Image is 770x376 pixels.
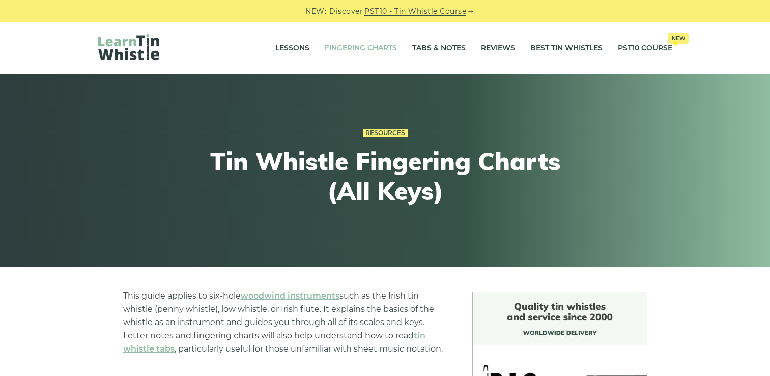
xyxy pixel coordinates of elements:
a: woodwind instruments [241,291,339,301]
a: Fingering Charts [325,36,397,61]
span: New [668,33,689,44]
a: PST10 CourseNew [618,36,672,61]
a: Lessons [275,36,309,61]
h1: Tin Whistle Fingering Charts (All Keys) [198,147,573,205]
img: LearnTinWhistle.com [98,34,159,60]
a: Best Tin Whistles [530,36,603,61]
a: Resources [363,129,408,137]
p: This guide applies to six-hole such as the Irish tin whistle (penny whistle), low whistle, or Iri... [123,289,448,356]
a: Tabs & Notes [412,36,466,61]
a: Reviews [481,36,515,61]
